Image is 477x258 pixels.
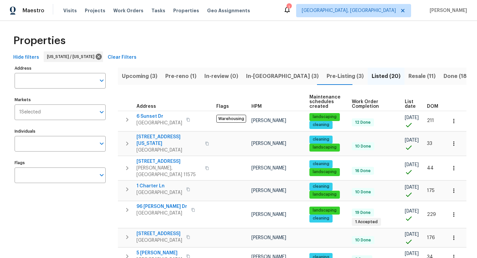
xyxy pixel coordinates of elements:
[310,208,339,213] span: landscaping
[287,4,291,11] div: 1
[136,230,182,237] span: [STREET_ADDRESS]
[15,98,106,102] label: Markets
[15,66,106,70] label: Address
[113,7,143,14] span: Work Orders
[310,184,332,189] span: cleaning
[85,7,105,14] span: Projects
[405,185,419,190] span: [DATE]
[251,188,286,193] span: [PERSON_NAME]
[13,53,39,62] span: Hide filters
[405,99,416,109] span: List date
[427,104,438,109] span: DOM
[327,72,364,81] span: Pre-Listing (3)
[408,72,436,81] span: Resale (11)
[251,212,286,217] span: [PERSON_NAME]
[309,95,341,109] span: Maintenance schedules created
[19,109,41,115] span: 1 Selected
[173,7,199,14] span: Properties
[302,7,396,14] span: [GEOGRAPHIC_DATA], [GEOGRAPHIC_DATA]
[251,141,286,146] span: [PERSON_NAME]
[405,115,419,120] span: [DATE]
[352,144,374,149] span: 10 Done
[97,139,106,148] button: Open
[216,115,246,123] span: Warehousing
[372,72,400,81] span: Listed (20)
[405,138,419,143] span: [DATE]
[63,7,77,14] span: Visits
[136,237,182,244] span: [GEOGRAPHIC_DATA]
[310,122,332,128] span: cleaning
[23,7,44,14] span: Maestro
[97,107,106,117] button: Open
[105,51,139,64] button: Clear Filters
[216,104,229,109] span: Flags
[151,8,165,13] span: Tasks
[427,7,467,14] span: [PERSON_NAME]
[427,118,434,123] span: 211
[97,76,106,85] button: Open
[136,158,201,165] span: [STREET_ADDRESS]
[136,147,201,154] span: [GEOGRAPHIC_DATA]
[251,235,286,240] span: [PERSON_NAME]
[108,53,136,62] span: Clear Filters
[352,237,374,243] span: 10 Done
[11,51,42,64] button: Hide filters
[97,170,106,180] button: Open
[136,183,182,189] span: 1 Charter Ln
[136,203,187,210] span: 96 [PERSON_NAME] Dr
[207,7,250,14] span: Geo Assignments
[15,161,106,165] label: Flags
[427,212,436,217] span: 229
[136,250,182,256] span: 5 [PERSON_NAME]
[251,118,286,123] span: [PERSON_NAME]
[165,72,196,81] span: Pre-reno (1)
[352,168,373,174] span: 16 Done
[15,129,106,133] label: Individuals
[251,104,262,109] span: HPM
[352,210,373,216] span: 19 Done
[310,216,332,221] span: cleaning
[427,235,435,240] span: 176
[310,161,332,167] span: cleaning
[136,113,182,120] span: 6 Sunset Dr
[405,232,419,237] span: [DATE]
[136,120,182,126] span: [GEOGRAPHIC_DATA]
[405,209,419,214] span: [DATE]
[444,72,472,81] span: Done (189)
[44,51,103,62] div: [US_STATE] / [US_STATE]
[246,72,319,81] span: In-[GEOGRAPHIC_DATA] (3)
[47,53,97,60] span: [US_STATE] / [US_STATE]
[13,37,66,44] span: Properties
[352,189,374,195] span: 10 Done
[136,134,201,147] span: [STREET_ADDRESS][US_STATE]
[310,145,339,150] span: landscaping
[427,141,432,146] span: 33
[136,165,201,178] span: [PERSON_NAME], [GEOGRAPHIC_DATA] 11575
[427,166,434,170] span: 44
[310,114,339,120] span: landscaping
[136,104,156,109] span: Address
[427,188,435,193] span: 175
[136,189,182,196] span: [GEOGRAPHIC_DATA]
[310,192,339,197] span: landscaping
[405,251,419,256] span: [DATE]
[352,219,380,225] span: 1 Accepted
[405,162,419,167] span: [DATE]
[352,99,394,109] span: Work Order Completion
[251,166,286,170] span: [PERSON_NAME]
[204,72,238,81] span: In-review (0)
[310,137,332,142] span: cleaning
[310,169,339,175] span: landscaping
[352,120,373,125] span: 12 Done
[136,210,187,217] span: [GEOGRAPHIC_DATA]
[122,72,157,81] span: Upcoming (3)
